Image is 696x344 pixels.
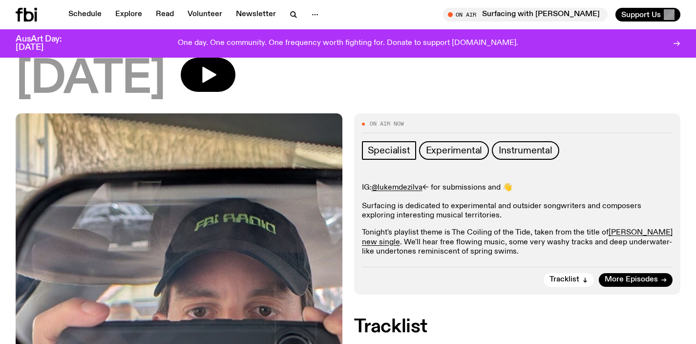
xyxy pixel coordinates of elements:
[419,141,489,160] a: Experimental
[368,145,410,156] span: Specialist
[16,35,78,52] h3: AusArt Day: [DATE]
[499,145,552,156] span: Instrumental
[426,145,483,156] span: Experimental
[362,141,416,160] a: Specialist
[109,8,148,21] a: Explore
[492,141,559,160] a: Instrumental
[178,39,518,48] p: One day. One community. One frequency worth fighting for. Donate to support [DOMAIN_NAME].
[63,8,107,21] a: Schedule
[621,10,661,19] span: Support Us
[615,8,680,21] button: Support Us
[16,58,165,102] span: [DATE]
[182,8,228,21] a: Volunteer
[370,121,404,127] span: On Air Now
[544,273,594,287] button: Tracklist
[372,184,422,192] a: @lukemdezilva
[605,276,658,283] span: More Episodes
[599,273,673,287] a: More Episodes
[362,229,673,246] a: [PERSON_NAME] new single
[549,276,579,283] span: Tracklist
[150,8,180,21] a: Read
[362,183,673,221] p: IG: <- for submissions and 👋 Surfacing is dedicated to experimental and outsider songwriters and ...
[362,228,673,257] p: Tonight's playlist theme is The Coiling of the Tide, taken from the title of . We'll hear free fl...
[443,8,608,21] button: On AirSurfacing with [PERSON_NAME]
[354,318,681,336] h2: Tracklist
[230,8,282,21] a: Newsletter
